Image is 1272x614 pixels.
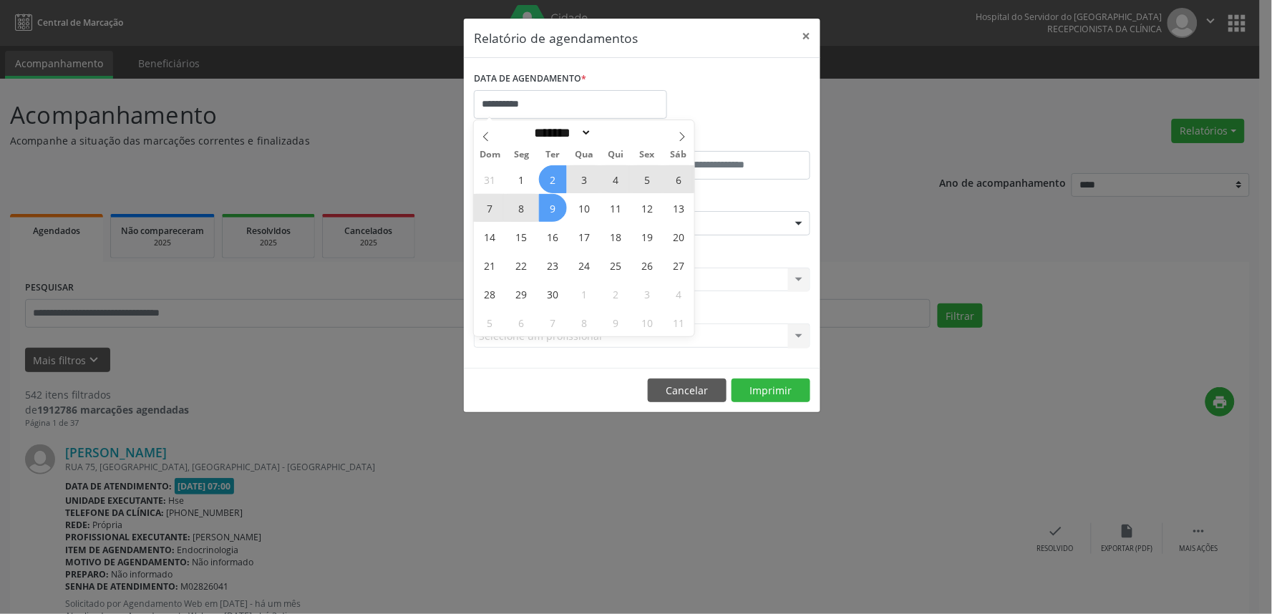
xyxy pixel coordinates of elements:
span: Setembro 5, 2025 [633,165,661,193]
span: Setembro 23, 2025 [539,251,567,279]
span: Setembro 14, 2025 [476,223,504,250]
h5: Relatório de agendamentos [474,29,638,47]
span: Outubro 10, 2025 [633,308,661,336]
span: Setembro 22, 2025 [508,251,535,279]
span: Setembro 12, 2025 [633,194,661,222]
span: Ter [537,150,568,160]
span: Setembro 27, 2025 [665,251,693,279]
span: Setembro 3, 2025 [571,165,598,193]
span: Setembro 11, 2025 [602,194,630,222]
span: Dom [474,150,505,160]
span: Qui [600,150,631,160]
span: Outubro 5, 2025 [476,308,504,336]
span: Setembro 25, 2025 [602,251,630,279]
span: Setembro 1, 2025 [508,165,535,193]
span: Sex [631,150,663,160]
span: Setembro 4, 2025 [602,165,630,193]
button: Close [792,19,820,54]
span: Setembro 9, 2025 [539,194,567,222]
span: Outubro 7, 2025 [539,308,567,336]
span: Setembro 20, 2025 [665,223,693,250]
span: Outubro 4, 2025 [665,280,693,308]
span: Setembro 30, 2025 [539,280,567,308]
button: Imprimir [732,379,810,403]
span: Setembro 28, 2025 [476,280,504,308]
span: Setembro 7, 2025 [476,194,504,222]
span: Outubro 11, 2025 [665,308,693,336]
label: DATA DE AGENDAMENTO [474,68,586,90]
button: Cancelar [648,379,727,403]
span: Outubro 2, 2025 [602,280,630,308]
span: Setembro 26, 2025 [633,251,661,279]
span: Setembro 29, 2025 [508,280,535,308]
span: Outubro 3, 2025 [633,280,661,308]
span: Setembro 21, 2025 [476,251,504,279]
span: Setembro 8, 2025 [508,194,535,222]
span: Sáb [663,150,694,160]
span: Setembro 16, 2025 [539,223,567,250]
span: Setembro 18, 2025 [602,223,630,250]
span: Outubro 8, 2025 [571,308,598,336]
span: Setembro 2, 2025 [539,165,567,193]
label: ATÉ [646,129,810,151]
span: Setembro 6, 2025 [665,165,693,193]
select: Month [530,125,593,140]
span: Outubro 1, 2025 [571,280,598,308]
span: Setembro 19, 2025 [633,223,661,250]
span: Setembro 15, 2025 [508,223,535,250]
span: Seg [505,150,537,160]
span: Setembro 10, 2025 [571,194,598,222]
input: Year [592,125,639,140]
span: Outubro 6, 2025 [508,308,535,336]
span: Outubro 9, 2025 [602,308,630,336]
span: Setembro 13, 2025 [665,194,693,222]
span: Setembro 17, 2025 [571,223,598,250]
span: Qua [568,150,600,160]
span: Agosto 31, 2025 [476,165,504,193]
span: Setembro 24, 2025 [571,251,598,279]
